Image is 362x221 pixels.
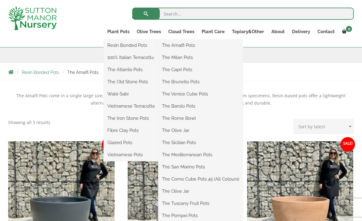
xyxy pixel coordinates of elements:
[158,114,243,123] a: The Rome Bowl
[104,89,158,98] a: Wabi-Sabi
[158,150,243,159] a: The Mediterranean Pots
[158,199,243,208] a: The Tuscany Fruit Pots
[288,27,314,36] a: Delivery
[102,137,116,152] span: Sale!
[104,102,158,111] a: Vietnamese Terracotta
[165,27,198,36] a: Cloud Trees
[104,114,158,123] a: The Iron Stone Pots
[104,77,158,86] a: The Old Stone Pots
[104,27,133,36] a: Plant Pots
[8,6,57,30] img: logo
[228,27,268,36] a: Topiary&Other
[158,41,243,50] a: The Amalfi Pots
[104,150,158,159] a: Vietnamese Pots
[133,27,165,36] a: Olive Trees
[8,70,354,74] nav: Breadcrumbs
[158,187,243,196] a: The Olive Jar
[268,27,288,36] a: About
[104,41,158,50] a: Resin Bonded Pots
[198,27,228,36] a: Plant Care
[158,126,243,135] a: The Olive Jar
[22,70,59,75] a: Resin Bonded Pots
[104,138,158,147] a: Glazed Pots
[314,27,338,36] a: Contact
[67,70,99,75] span: The Amalfi Pots
[158,53,243,62] a: The Milan Pots
[8,119,50,126] p: Showing all 3 results
[158,77,243,86] a: The Brunello Pots
[158,102,243,111] a: The Barolo Pots
[158,211,243,220] a: The Pompei Pots
[158,138,243,147] a: The Sicilian Pots
[158,162,243,171] a: The San Marino Pots
[158,65,243,74] a: The Capri Pots
[8,92,354,107] p: The Amalfi Pots come in a single large size, designed specifically for bigger, gnarled trees and ...
[158,89,243,98] a: The Venice Cube Pots
[293,119,354,134] select: Shop order
[338,27,354,36] a: 0
[340,137,355,152] span: Sale!
[104,65,158,74] a: The Atlantis Pots
[346,26,352,32] span: 0
[104,53,158,62] a: 100% Italian Terracotta
[158,174,243,184] a: The Como Cube Pots 45 (All Colours)
[132,8,354,20] input: Search...
[104,126,158,135] a: Fibre Clay Pots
